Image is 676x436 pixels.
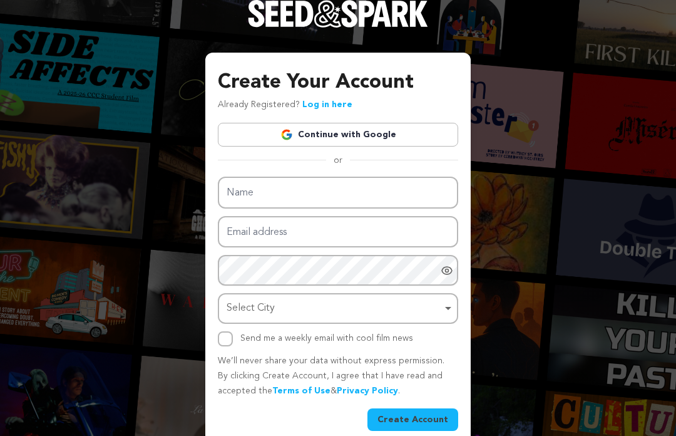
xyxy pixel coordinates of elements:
[272,387,330,395] a: Terms of Use
[337,387,398,395] a: Privacy Policy
[227,299,442,318] div: Select City
[218,123,458,147] a: Continue with Google
[302,100,352,109] a: Log in here
[280,128,293,141] img: Google logo
[240,334,413,343] label: Send me a weekly email with cool film news
[441,264,453,277] a: Show password as plain text. Warning: this will display your password on the screen.
[218,68,458,98] h3: Create Your Account
[218,177,458,209] input: Name
[326,154,350,167] span: or
[218,354,458,398] p: We’ll never share your data without express permission. By clicking Create Account, I agree that ...
[218,216,458,248] input: Email address
[218,98,352,113] p: Already Registered?
[367,408,458,431] button: Create Account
